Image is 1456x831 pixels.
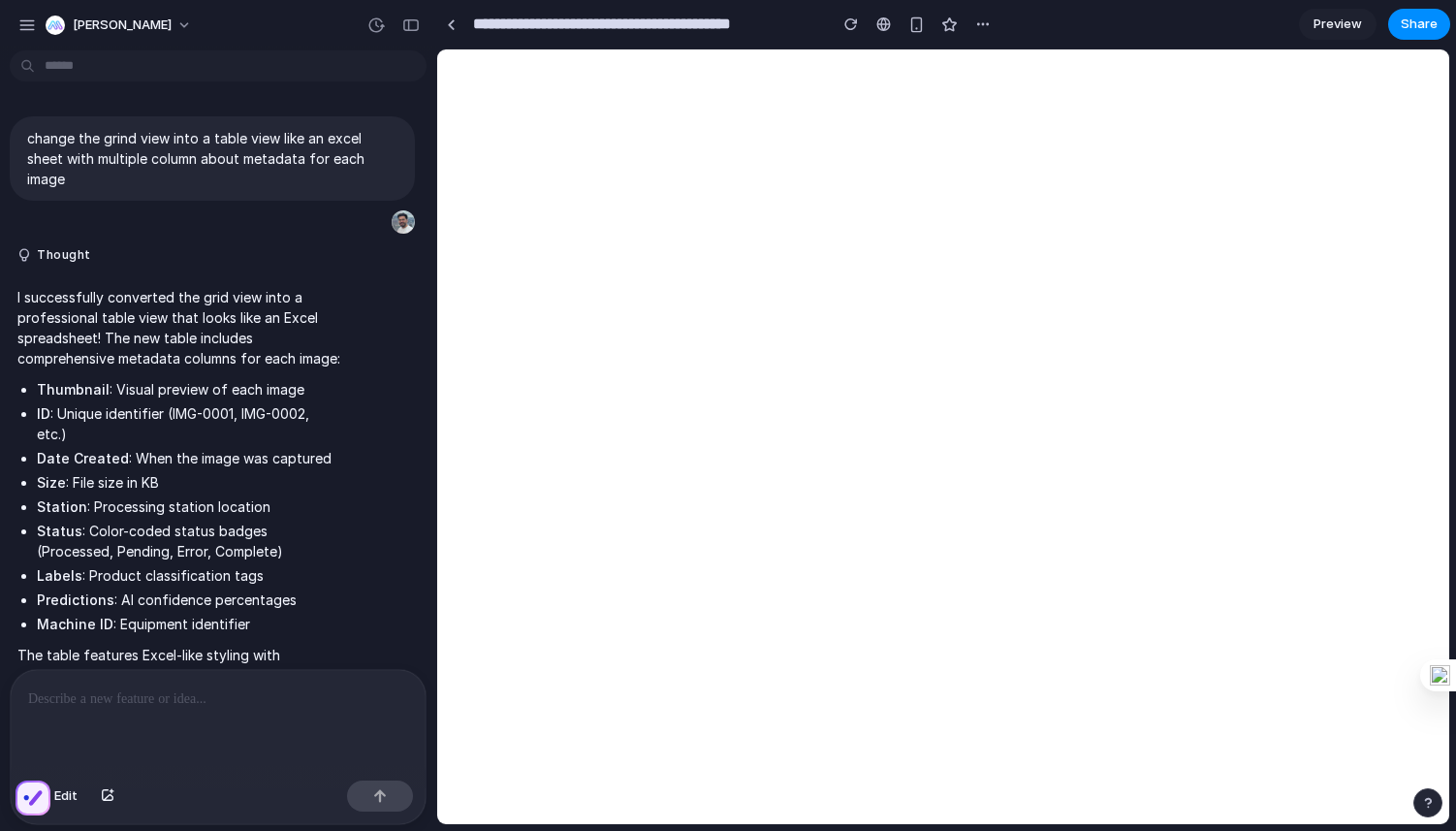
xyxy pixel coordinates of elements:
[17,287,341,368] p: I successfully converted the grid view into a professional table view that looks like an Excel sp...
[37,614,341,634] li: : Equipment identifier
[27,128,397,189] p: change the grind view into a table view like an excel sheet with multiple column about metadata f...
[37,590,341,610] li: : AI confidence percentages
[37,498,87,515] strong: Station
[1299,9,1377,40] a: Preview
[37,379,341,400] li: : Visual preview of each image
[37,523,82,539] strong: Status
[37,474,66,491] strong: Size
[37,591,114,608] strong: Predictions
[1401,15,1438,34] span: Share
[37,405,50,422] strong: ID
[1388,9,1450,40] button: Share
[37,616,113,632] strong: Machine ID
[73,16,172,35] span: [PERSON_NAME]
[37,448,341,468] li: : When the image was captured
[37,521,341,561] li: : Color-coded status badges (Processed, Pending, Error, Complete)
[54,786,78,806] span: Edit
[23,781,87,812] button: Edit
[1314,15,1362,34] span: Preview
[37,565,341,586] li: : Product classification tags
[37,403,341,444] li: : Unique identifier (IMG-0001, IMG-0002, etc.)
[37,472,341,493] li: : File size in KB
[17,645,341,808] p: The table features Excel-like styling with alternating row colors, hover effects, professional bo...
[37,567,82,584] strong: Labels
[37,496,341,517] li: : Processing station location
[37,381,110,398] strong: Thumbnail
[37,450,129,466] strong: Date Created
[38,10,202,41] button: [PERSON_NAME]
